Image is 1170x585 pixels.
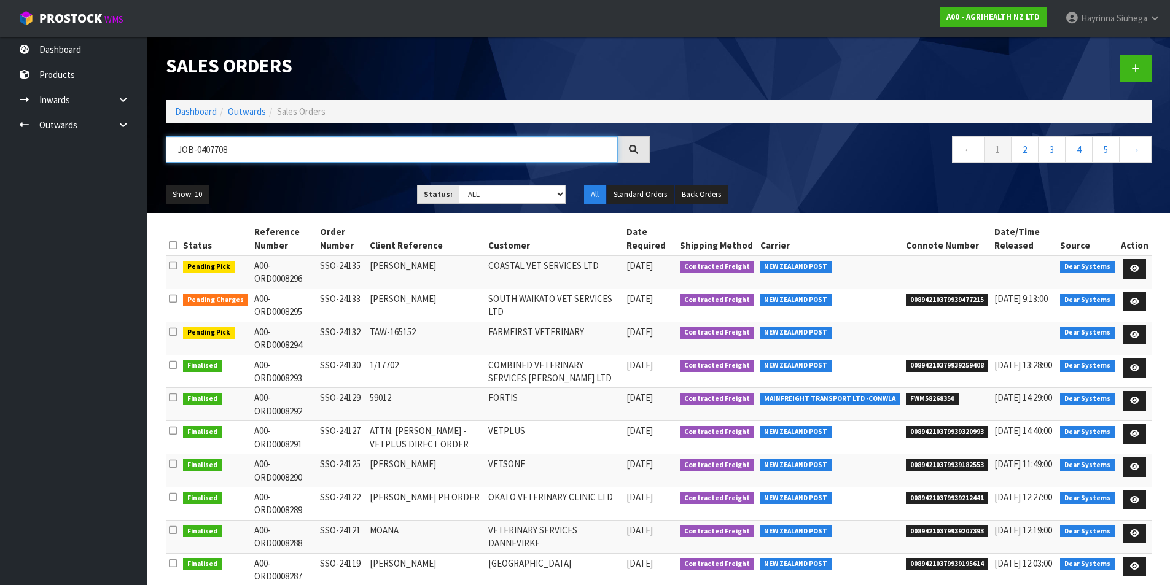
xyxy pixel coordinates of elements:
span: [DATE] [626,524,653,536]
td: MOANA [367,520,485,553]
td: SSO-24135 [317,255,367,289]
th: Reference Number [251,222,317,255]
span: Pending Pick [183,327,235,339]
td: A00-ORD0008288 [251,520,317,553]
span: Dear Systems [1060,426,1115,438]
span: Contracted Freight [680,360,754,372]
span: Pending Pick [183,261,235,273]
a: ← [952,136,985,163]
td: A00-ORD0008296 [251,255,317,289]
span: [DATE] [626,392,653,403]
td: OKATO VETERINARY CLINIC LTD [485,487,623,520]
td: TAW-165152 [367,322,485,355]
span: [DATE] [626,359,653,371]
span: Sales Orders [277,106,326,117]
th: Carrier [757,222,903,255]
h1: Sales Orders [166,55,650,77]
td: ATTN. [PERSON_NAME] -VETPLUS DIRECT ORDER [367,421,485,454]
td: A00-ORD0008295 [251,289,317,322]
th: Order Number [317,222,367,255]
span: Dear Systems [1060,294,1115,306]
span: [DATE] 12:19:00 [994,524,1052,536]
span: Contracted Freight [680,492,754,505]
th: Date/Time Released [991,222,1058,255]
span: Hayrinna [1081,12,1115,24]
span: [DATE] 11:49:00 [994,458,1052,470]
span: [DATE] 12:03:00 [994,557,1052,569]
span: Finalised [183,492,222,505]
button: Standard Orders [607,185,674,204]
td: A00-ORD0008292 [251,388,317,421]
td: [PERSON_NAME] [367,289,485,322]
span: Contracted Freight [680,393,754,405]
td: SSO-24130 [317,355,367,388]
span: Finalised [183,558,222,570]
button: Show: 10 [166,185,209,204]
span: Dear Systems [1060,558,1115,570]
span: Dear Systems [1060,525,1115,538]
span: 00894210379939320993 [906,426,988,438]
span: Contracted Freight [680,327,754,339]
span: NEW ZEALAND POST [760,360,832,372]
td: SSO-24122 [317,487,367,520]
td: FARMFIRST VETERINARY [485,322,623,355]
span: 00894210379939195614 [906,558,988,570]
th: Status [180,222,251,255]
a: 2 [1011,136,1039,163]
span: Finalised [183,360,222,372]
span: Dear Systems [1060,360,1115,372]
td: 1/17702 [367,355,485,388]
span: Contracted Freight [680,426,754,438]
span: Finalised [183,426,222,438]
button: Back Orders [675,185,728,204]
th: Date Required [623,222,677,255]
span: [DATE] [626,260,653,271]
span: NEW ZEALAND POST [760,426,832,438]
span: NEW ZEALAND POST [760,261,832,273]
span: 00894210379939182553 [906,459,988,471]
span: ProStock [39,10,102,26]
span: [DATE] 12:27:00 [994,491,1052,503]
td: SSO-24133 [317,289,367,322]
span: NEW ZEALAND POST [760,525,832,538]
span: Dear Systems [1060,492,1115,505]
span: Siuhega [1117,12,1147,24]
small: WMS [104,14,123,25]
span: [DATE] 14:29:00 [994,392,1052,403]
span: FWM58268350 [906,393,959,405]
span: Dear Systems [1060,261,1115,273]
input: Search sales orders [166,136,618,163]
span: Dear Systems [1060,459,1115,471]
td: SSO-24121 [317,520,367,553]
td: A00-ORD0008293 [251,355,317,388]
nav: Page navigation [668,136,1152,166]
th: Client Reference [367,222,485,255]
a: 4 [1065,136,1093,163]
td: SOUTH WAIKATO VET SERVICES LTD [485,289,623,322]
span: 00894210379939259408 [906,360,988,372]
span: Contracted Freight [680,525,754,538]
td: VETPLUS [485,421,623,454]
td: COASTAL VET SERVICES LTD [485,255,623,289]
td: SSO-24132 [317,322,367,355]
span: [DATE] [626,425,653,436]
td: A00-ORD0008289 [251,487,317,520]
td: A00-ORD0008294 [251,322,317,355]
td: A00-ORD0008291 [251,421,317,454]
span: [DATE] 14:40:00 [994,425,1052,436]
span: Dear Systems [1060,393,1115,405]
td: [PERSON_NAME] [367,255,485,289]
span: Finalised [183,393,222,405]
a: 1 [984,136,1012,163]
strong: Status: [424,189,453,200]
td: COMBINED VETERINARY SERVICES [PERSON_NAME] LTD [485,355,623,388]
span: [DATE] 13:28:00 [994,359,1052,371]
button: All [584,185,606,204]
span: NEW ZEALAND POST [760,459,832,471]
td: [PERSON_NAME] [367,454,485,487]
span: [DATE] [626,293,653,304]
td: 59012 [367,388,485,421]
th: Shipping Method [677,222,757,255]
th: Action [1118,222,1152,255]
strong: A00 - AGRIHEALTH NZ LTD [946,12,1040,22]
